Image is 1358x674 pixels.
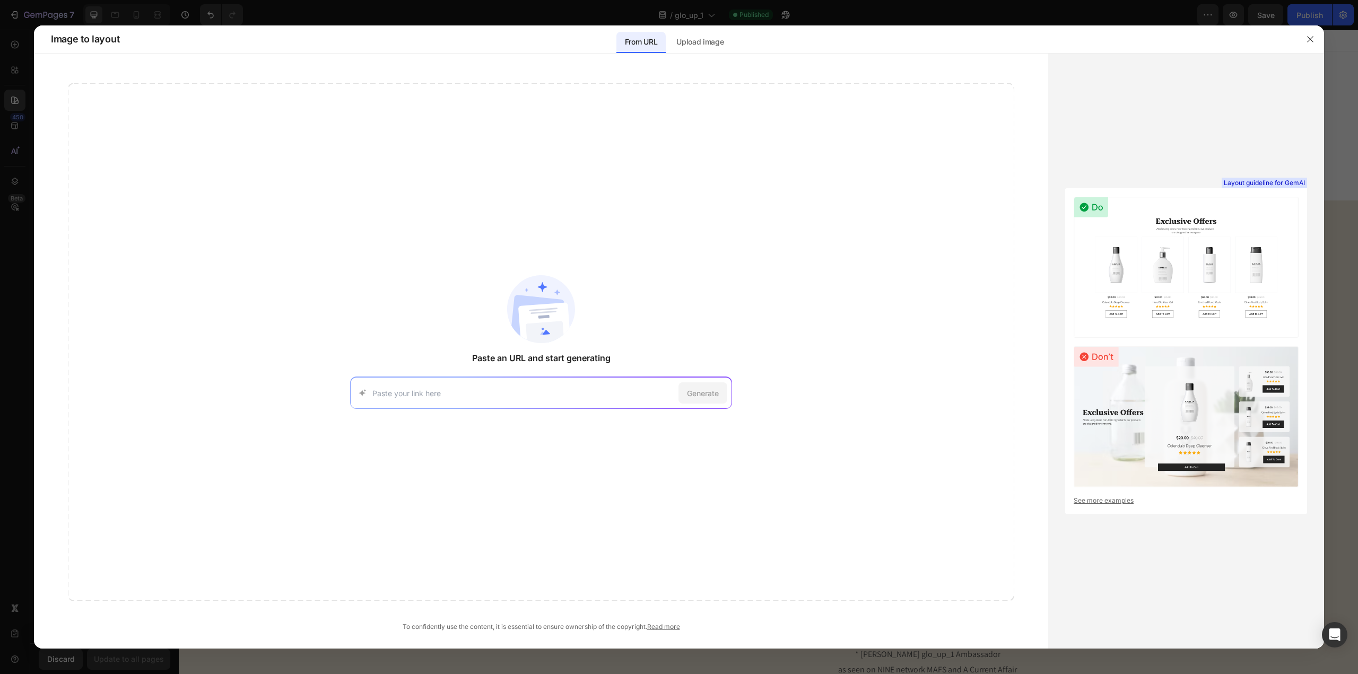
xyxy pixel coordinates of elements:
[591,633,907,648] p: as seen on NINE network MAFS and A Current Affair
[533,112,647,133] strong: powered by nuut
[676,36,724,48] p: Upload image
[1224,178,1305,188] span: Layout guideline for GemAI
[590,179,908,603] img: Katie Johnston glo_up_1 Ambassador as seen on NINE network MAFS and A Current Affair
[51,33,119,46] span: Image to layout
[442,27,737,111] img: glo_up_1 logo
[372,388,674,399] input: Paste your link here
[687,388,719,399] span: Generate
[591,617,907,633] p: * [PERSON_NAME] glo_up_1 Ambassador
[1074,496,1299,505] a: See more examples
[1322,622,1347,647] div: Open Intercom Messenger
[68,622,1014,632] div: To confidently use the content, it is essential to ensure ownership of the copyright.
[625,36,657,48] p: From URL
[472,352,611,364] span: Paste an URL and start generating
[301,377,560,450] strong: From 108kg to 84kg in under 12 weeks!
[647,623,680,631] a: Read more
